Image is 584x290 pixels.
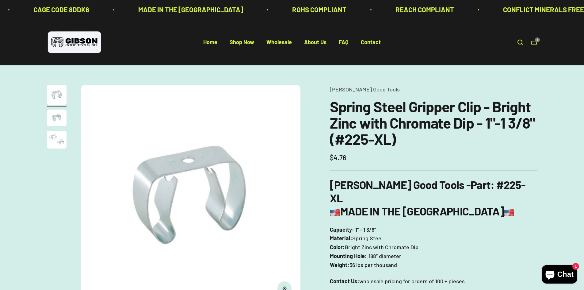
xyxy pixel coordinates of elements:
p: wholesale pricing for orders of 100 + pieces [330,277,537,286]
a: Contact [361,39,381,46]
b: Mounting Hole: [330,253,367,259]
p: REACH COMPLIANT [361,4,420,15]
button: Go to item 3 [47,131,67,150]
span: 1" - 1 3/8" [355,225,376,234]
a: [PERSON_NAME] Good Tools [330,86,400,93]
b: Capacity: [330,226,354,233]
b: [PERSON_NAME] Good Tools - [330,178,490,191]
a: Home [203,39,217,46]
img: Gripper clip, made & shipped from the USA! [47,85,67,105]
button: Go to item 2 [47,110,67,128]
p: MADE IN THE [GEOGRAPHIC_DATA] [104,4,209,15]
a: FAQ [339,39,349,46]
b: MADE IN THE [GEOGRAPHIC_DATA] [330,204,514,218]
a: About Us [304,39,326,46]
a: Wholesale [266,39,292,46]
a: Shop Now [230,39,254,46]
b: : #225-XL [330,178,525,204]
b: Color: [330,244,345,250]
p: ROHS COMPLIANT [258,4,312,15]
h1: Spring Steel Gripper Clip - Bright Zinc with Chromate Dip - 1"-1 3/8" (#225-XL) [330,99,537,147]
b: Weight: [330,261,349,268]
sale-price: $4.76 [330,152,346,163]
img: close up of a spring steel gripper clip, tool clip, durable, secure holding, Excellent corrosion ... [47,110,67,126]
span: .188″ diameter [367,252,401,261]
b: Material: [330,235,352,242]
img: close up of a spring steel gripper clip, tool clip, durable, secure holding, Excellent corrosion ... [47,131,67,149]
span: Part [471,178,490,191]
span: 36 lbs per thousand [349,261,397,269]
p: CONFLICT MINERALS FREE [469,4,550,15]
strong: Contact Us: [330,278,359,284]
span: Spring Steel [352,234,383,243]
cart-count: 1 [535,37,540,42]
inbox-online-store-chat: Shopify online store chat [540,265,579,285]
button: Go to item 1 [47,85,67,106]
span: Bright Zinc with Chromate Dip [345,243,418,252]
